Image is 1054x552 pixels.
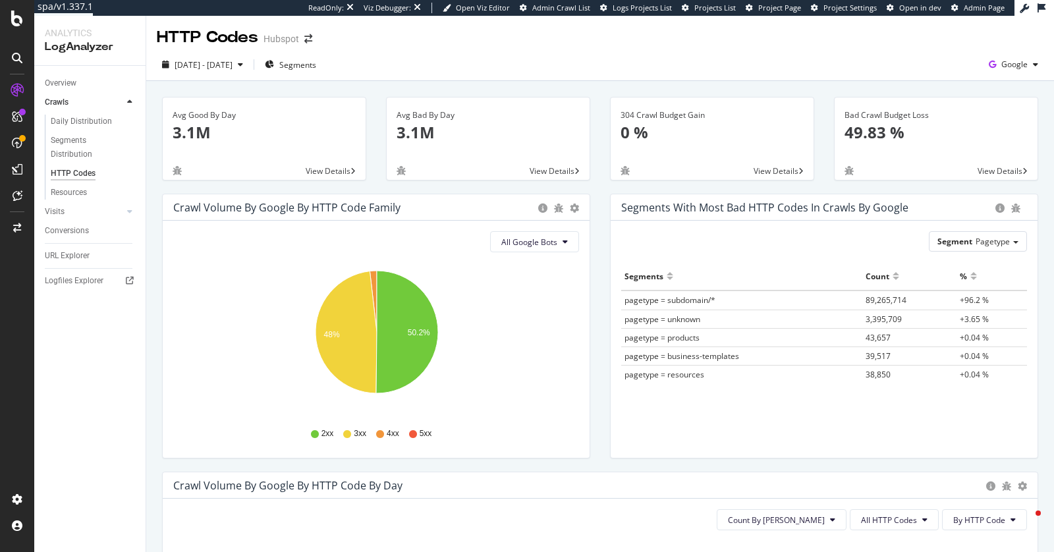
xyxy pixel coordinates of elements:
span: pagetype = resources [624,369,704,380]
div: circle-info [995,204,1005,213]
div: HTTP Codes [51,167,96,180]
div: circle-info [986,482,995,491]
div: Analytics [45,26,135,40]
span: pagetype = subdomain/* [624,294,715,306]
button: Google [984,54,1043,75]
span: Count By Day [728,514,825,526]
div: ReadOnly: [308,3,344,13]
div: LogAnalyzer [45,40,135,55]
div: Daily Distribution [51,115,112,128]
div: Viz Debugger: [364,3,411,13]
span: All HTTP Codes [861,514,917,526]
span: Segments [279,59,316,70]
span: Logs Projects List [613,3,672,13]
iframe: Intercom live chat [1009,507,1041,539]
p: 0 % [621,121,804,144]
div: Avg Bad By Day [397,109,580,121]
span: View Details [306,165,350,177]
span: +0.04 % [960,332,989,343]
span: Open Viz Editor [456,3,510,13]
span: pagetype = business-templates [624,350,739,362]
text: 50.2% [408,328,430,337]
div: Crawl Volume by google by HTTP Code Family [173,201,401,214]
span: 5xx [420,428,432,439]
span: 3xx [354,428,366,439]
div: Avg Good By Day [173,109,356,121]
a: Project Settings [811,3,877,13]
span: pagetype = products [624,332,700,343]
button: Segments [260,54,321,75]
a: Projects List [682,3,736,13]
a: Conversions [45,224,136,238]
div: bug [397,166,406,175]
p: 3.1M [397,121,580,144]
p: 3.1M [173,121,356,144]
div: gear [570,204,579,213]
div: Bad Crawl Budget Loss [845,109,1028,121]
div: Logfiles Explorer [45,274,103,288]
span: Projects List [694,3,736,13]
span: View Details [754,165,798,177]
a: Resources [51,186,136,200]
div: Hubspot [263,32,299,45]
div: Visits [45,205,65,219]
a: HTTP Codes [51,167,136,180]
div: 304 Crawl Budget Gain [621,109,804,121]
a: Segments Distribution [51,134,136,161]
button: Count By [PERSON_NAME] [717,509,846,530]
div: Overview [45,76,76,90]
span: 3,395,709 [866,314,902,325]
p: 49.83 % [845,121,1028,144]
span: 2xx [321,428,334,439]
span: 4xx [387,428,399,439]
div: Crawl Volume by google by HTTP Code by Day [173,479,402,492]
button: All HTTP Codes [850,509,939,530]
div: URL Explorer [45,249,90,263]
a: Admin Page [951,3,1005,13]
span: +3.65 % [960,314,989,325]
span: Pagetype [976,236,1010,247]
span: Project Page [758,3,801,13]
span: Project Settings [823,3,877,13]
div: Segments with most bad HTTP codes in Crawls by google [621,201,908,214]
div: arrow-right-arrow-left [304,34,312,43]
span: Admin Crawl List [532,3,590,13]
span: View Details [530,165,574,177]
a: Daily Distribution [51,115,136,128]
a: Logfiles Explorer [45,274,136,288]
text: 48% [324,330,340,339]
div: Count [866,265,889,287]
div: Segments Distribution [51,134,124,161]
div: HTTP Codes [157,26,258,49]
a: Crawls [45,96,123,109]
div: bug [173,166,182,175]
span: +0.04 % [960,350,989,362]
span: View Details [978,165,1022,177]
span: Open in dev [899,3,941,13]
div: bug [554,204,563,213]
a: Logs Projects List [600,3,672,13]
a: URL Explorer [45,249,136,263]
span: 39,517 [866,350,891,362]
span: Google [1001,59,1028,70]
span: All Google Bots [501,236,557,248]
span: 89,265,714 [866,294,906,306]
a: Visits [45,205,123,219]
div: bug [845,166,854,175]
a: Open Viz Editor [443,3,510,13]
div: Resources [51,186,87,200]
div: Conversions [45,224,89,238]
span: +0.04 % [960,369,989,380]
a: Open in dev [887,3,941,13]
div: Crawls [45,96,69,109]
div: Segments [624,265,663,287]
a: Project Page [746,3,801,13]
span: Segment [937,236,972,247]
svg: A chart. [173,263,580,416]
div: % [960,265,967,287]
button: By HTTP Code [942,509,1027,530]
div: circle-info [538,204,547,213]
div: gear [1018,482,1027,491]
span: 43,657 [866,332,891,343]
